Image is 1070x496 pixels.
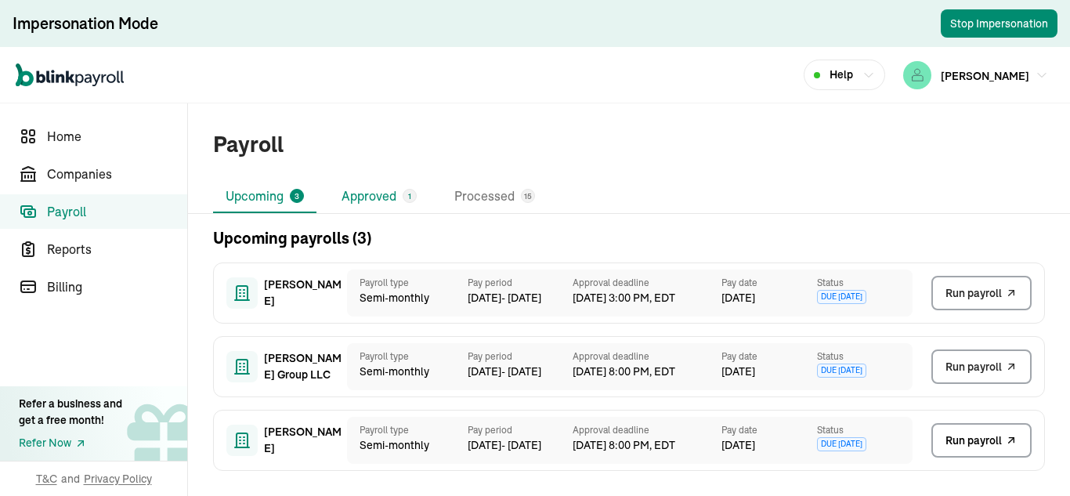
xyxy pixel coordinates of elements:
span: Reports [47,240,187,259]
button: Run payroll [931,276,1032,310]
span: [DATE] - [DATE] [468,290,573,306]
span: Approval deadline [573,276,721,290]
iframe: Chat Widget [809,327,1070,496]
button: Stop Impersonation [941,9,1057,38]
button: Help [804,60,885,90]
span: Approval deadline [573,349,721,364]
span: Pay date [721,349,817,364]
span: [PERSON_NAME] Group LLC [264,350,342,383]
span: Pay date [721,276,817,290]
span: Pay date [721,423,817,437]
span: and [61,471,80,487]
span: [DATE] [721,437,755,454]
span: [PERSON_NAME] [941,69,1029,83]
span: Home [47,127,187,146]
li: Upcoming [213,180,316,213]
span: Billing [47,277,187,296]
a: Refer Now [19,435,122,451]
span: [DATE] 8:00 PM, EDT [573,364,721,380]
span: [DATE] [721,364,755,380]
span: Payroll type [360,423,455,437]
h2: Upcoming payrolls ( 3 ) [213,226,371,250]
span: Pay period [468,276,573,290]
span: Payroll type [360,349,455,364]
li: Processed [442,180,548,213]
span: Run payroll [945,285,1002,302]
div: Refer a business and get a free month! [19,396,122,429]
span: Help [830,67,853,83]
span: Semi-monthly [360,437,455,454]
span: [DATE] - [DATE] [468,364,573,380]
span: [DATE] 3:00 PM, EDT [573,290,721,306]
span: [PERSON_NAME] [264,277,342,310]
nav: Global [16,52,124,98]
span: [DATE] 8:00 PM, EDT [573,437,721,454]
span: 3 [295,190,299,202]
span: T&C [36,471,57,487]
span: 15 [524,190,532,202]
h1: Payroll [213,129,284,161]
span: Pay period [468,349,573,364]
span: Status [817,276,913,290]
span: [PERSON_NAME] [264,424,342,457]
div: Impersonation Mode [13,13,158,34]
span: [DATE] - [DATE] [468,437,573,454]
span: Privacy Policy [84,471,152,487]
li: Approved [329,180,429,213]
span: Payroll [47,202,187,221]
span: [DATE] [721,290,755,306]
span: 1 [408,190,411,202]
span: Approval deadline [573,423,721,437]
span: Due [DATE] [817,290,866,304]
span: Payroll type [360,276,455,290]
span: Semi-monthly [360,290,455,306]
span: Semi-monthly [360,364,455,380]
span: Pay period [468,423,573,437]
span: Companies [47,165,187,183]
button: [PERSON_NAME] [897,58,1054,92]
